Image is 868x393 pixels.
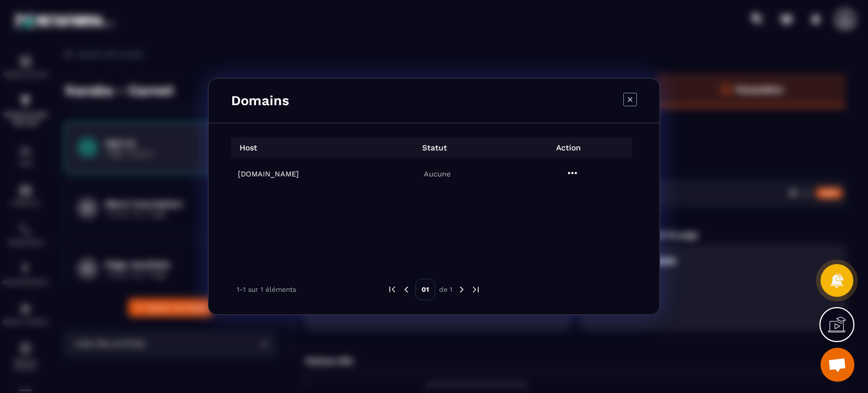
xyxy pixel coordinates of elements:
[498,143,632,152] p: Action
[415,279,435,300] p: 01
[231,93,289,109] h4: Domains
[401,284,411,295] img: prev
[821,348,854,382] div: Ouvrir le chat
[373,170,501,178] p: Aucune
[387,284,397,295] img: prev
[238,170,366,178] h6: [DOMAIN_NAME]
[457,284,467,295] img: next
[231,143,257,152] p: Host
[439,285,453,294] p: de 1
[237,286,296,293] p: 1-1 sur 1 éléments
[365,143,499,152] p: Statut
[471,284,481,295] img: next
